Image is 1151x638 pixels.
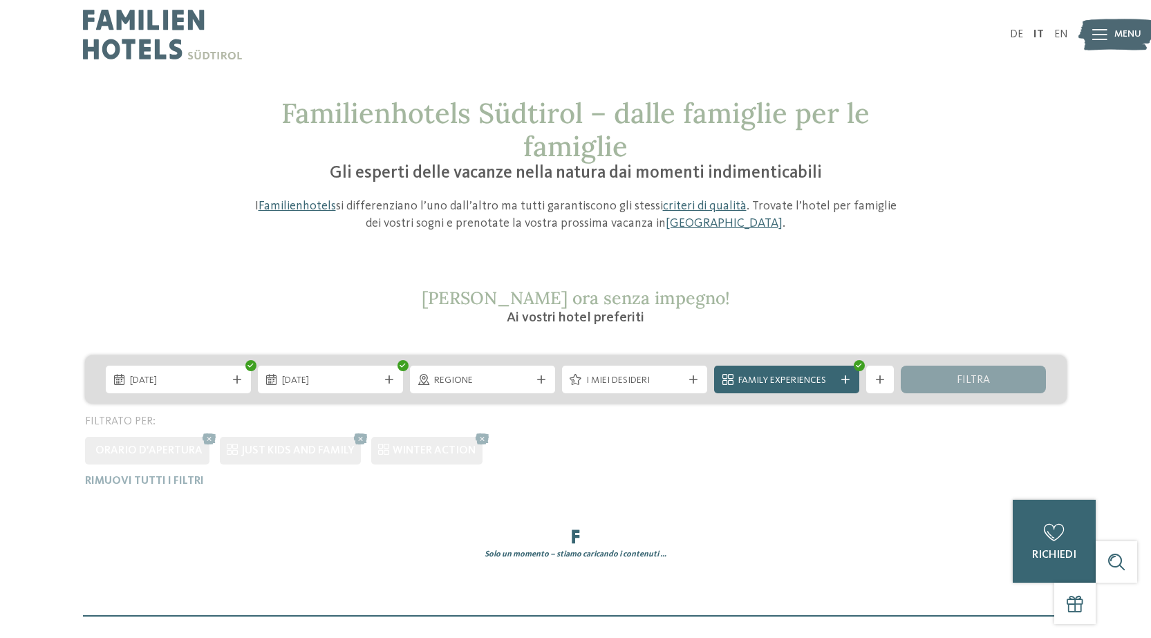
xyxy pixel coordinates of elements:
span: I miei desideri [586,374,683,388]
p: I si differenziano l’uno dall’altro ma tutti garantiscono gli stessi . Trovate l’hotel per famigl... [247,198,904,232]
span: richiedi [1032,550,1076,561]
span: [DATE] [282,374,379,388]
span: [DATE] [130,374,227,388]
div: Solo un momento – stiamo caricando i contenuti … [75,549,1077,561]
span: Gli esperti delle vacanze nella natura dai momenti indimenticabili [330,165,822,182]
a: [GEOGRAPHIC_DATA] [666,217,783,229]
span: Familienhotels Südtirol – dalle famiglie per le famiglie [281,95,870,164]
a: criteri di qualità [663,200,747,212]
span: [PERSON_NAME] ora senza impegno! [422,287,730,309]
a: IT [1033,29,1044,40]
a: DE [1010,29,1023,40]
span: Family Experiences [738,374,835,388]
span: Ai vostri hotel preferiti [507,311,644,325]
a: EN [1054,29,1068,40]
span: Menu [1114,28,1141,41]
a: Familienhotels [259,200,336,212]
a: richiedi [1013,500,1096,583]
span: Regione [434,374,531,388]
